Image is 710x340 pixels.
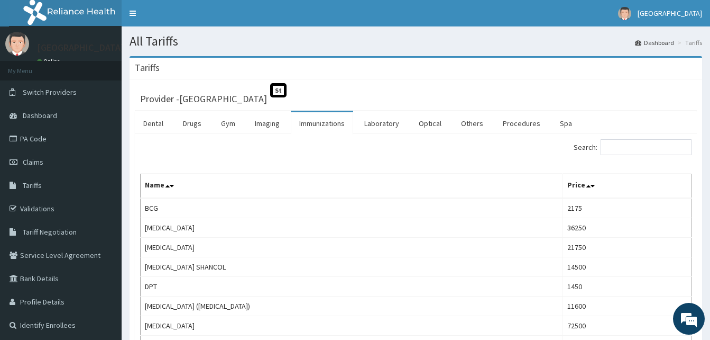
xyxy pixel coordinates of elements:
td: [MEDICAL_DATA] ([MEDICAL_DATA]) [141,297,563,316]
a: Optical [410,112,450,135]
th: Price [563,174,691,199]
p: [GEOGRAPHIC_DATA] [37,43,124,52]
td: 11600 [563,297,691,316]
h3: Tariffs [135,63,160,73]
div: Minimize live chat window [173,5,199,31]
td: 2175 [563,198,691,218]
span: We're online! [61,102,146,209]
span: Tariffs [23,181,42,190]
a: Dental [135,112,172,135]
li: Tariffs [675,38,702,47]
span: Switch Providers [23,87,77,97]
img: User Image [5,32,29,56]
th: Name [141,174,563,199]
td: BCG [141,198,563,218]
a: Spa [551,112,580,135]
img: d_794563401_company_1708531726252_794563401 [20,53,43,79]
label: Search: [574,139,691,155]
td: DPT [141,277,563,297]
h3: Provider - [GEOGRAPHIC_DATA] [140,94,267,104]
a: Immunizations [291,112,353,135]
span: St [270,83,287,97]
a: Others [453,112,492,135]
a: Drugs [174,112,210,135]
td: [MEDICAL_DATA] SHANCOL [141,257,563,277]
td: 72500 [563,316,691,336]
td: [MEDICAL_DATA] [141,316,563,336]
a: Laboratory [356,112,408,135]
td: [MEDICAL_DATA] [141,218,563,238]
a: Gym [213,112,244,135]
span: Tariff Negotiation [23,227,77,237]
span: Dashboard [23,111,57,120]
input: Search: [601,139,691,155]
img: User Image [618,7,631,20]
a: Dashboard [635,38,674,47]
td: 21750 [563,238,691,257]
a: Imaging [246,112,288,135]
span: Claims [23,157,43,167]
td: 36250 [563,218,691,238]
td: [MEDICAL_DATA] [141,238,563,257]
span: [GEOGRAPHIC_DATA] [638,8,702,18]
div: Chat with us now [55,59,178,73]
a: Online [37,58,62,65]
a: Procedures [494,112,549,135]
td: 14500 [563,257,691,277]
textarea: Type your message and hit 'Enter' [5,227,201,264]
td: 1450 [563,277,691,297]
h1: All Tariffs [130,34,702,48]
